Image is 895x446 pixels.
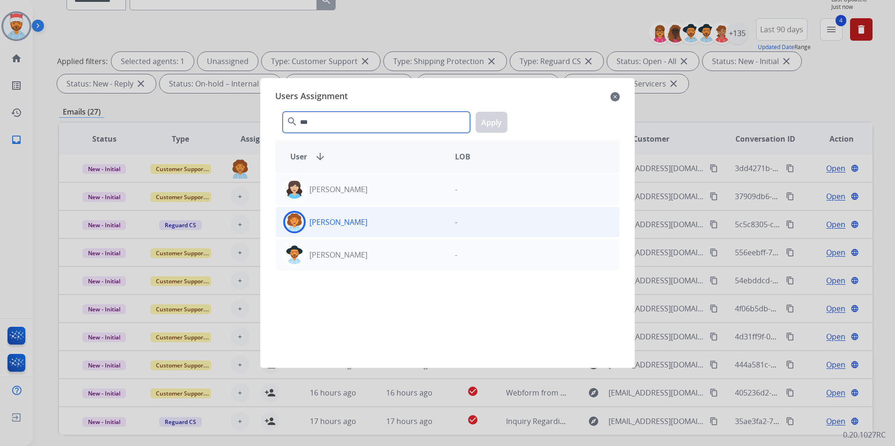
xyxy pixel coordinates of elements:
p: - [455,216,457,228]
span: LOB [455,151,470,162]
p: - [455,249,457,260]
p: [PERSON_NAME] [309,249,367,260]
mat-icon: search [286,116,298,127]
p: [PERSON_NAME] [309,216,367,228]
span: Users Assignment [275,89,348,104]
mat-icon: arrow_downward [315,151,326,162]
p: [PERSON_NAME] [309,184,367,195]
p: - [455,184,457,195]
div: User [283,151,447,162]
button: Apply [476,112,507,133]
mat-icon: close [610,91,620,102]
